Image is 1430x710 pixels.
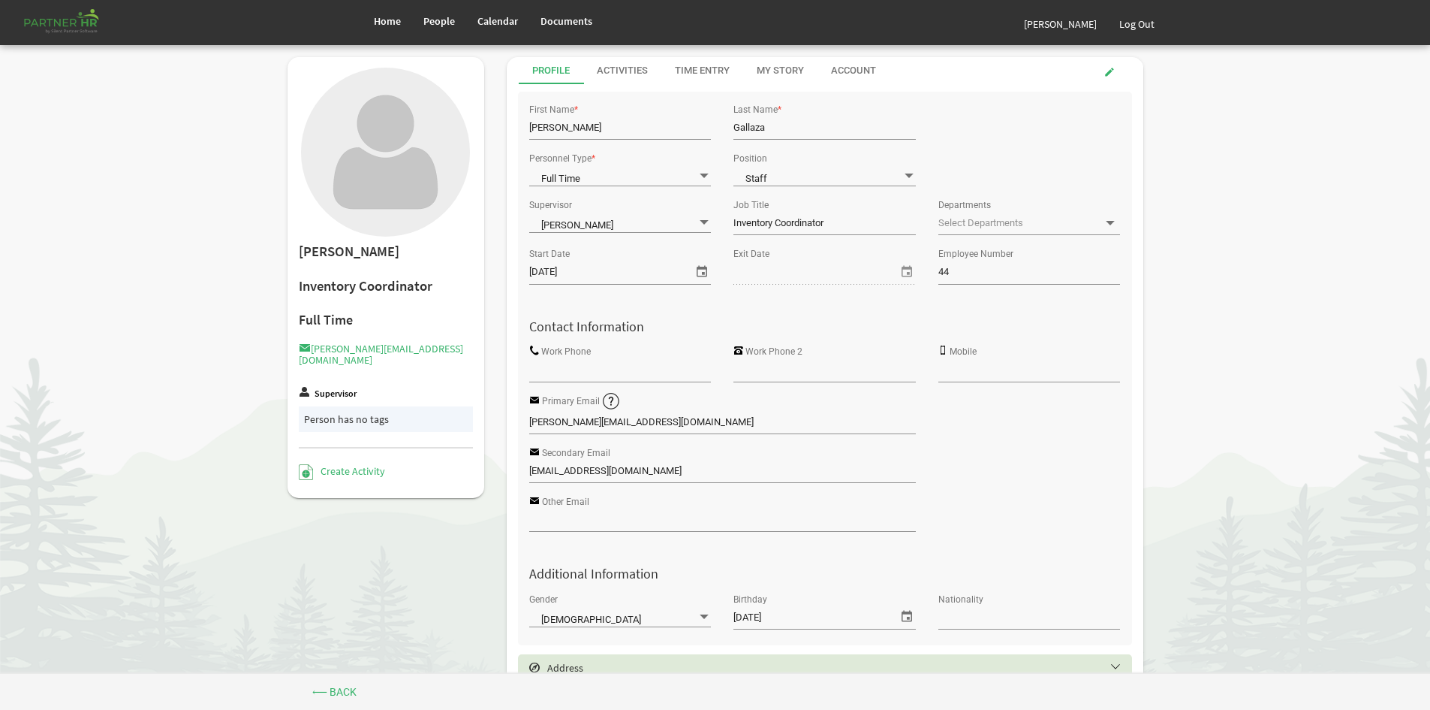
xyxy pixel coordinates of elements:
label: Secondary Email [542,449,610,458]
label: Position [733,154,767,164]
label: Personnel Type [529,154,592,164]
span: Select [529,663,540,673]
label: First Name [529,105,574,115]
label: Work Phone 2 [745,347,802,357]
label: Nationality [938,595,983,605]
span: Documents [540,14,592,28]
label: Birthday [733,595,767,605]
div: Time Entry [675,64,730,78]
span: People [423,14,455,28]
h4: Full Time [299,313,474,328]
h4: Additional Information [518,566,1132,582]
h5: Address [529,662,1143,674]
a: [PERSON_NAME][EMAIL_ADDRESS][DOMAIN_NAME] [299,342,463,367]
label: Mobile [950,347,977,357]
span: Calendar [477,14,518,28]
h2: Inventory Coordinator [299,279,474,295]
label: Departments [938,201,991,210]
label: Other Email [542,497,589,507]
label: Gender [529,595,558,605]
label: Exit Date [733,249,769,259]
label: Employee Number [938,249,1013,259]
label: Work Phone [541,347,591,357]
a: [PERSON_NAME] [1013,3,1108,45]
h4: Contact Information [518,319,1132,334]
div: tab-header [519,57,1155,84]
img: question-sm.png [602,392,621,411]
a: Log Out [1108,3,1166,45]
label: Job Title [733,201,769,210]
div: Profile [532,64,570,78]
div: My Story [757,64,804,78]
span: Home [374,14,401,28]
label: Primary Email [542,397,600,406]
label: Supervisor [529,201,572,210]
div: Account [831,64,876,78]
img: Create Activity [299,464,313,480]
div: Person has no tags [304,412,468,427]
a: Create Activity [299,464,385,478]
h2: [PERSON_NAME] [299,244,474,260]
div: Activities [597,64,648,78]
label: Supervisor [315,389,357,399]
span: select [693,261,711,281]
span: select [898,261,916,281]
label: Last Name [733,105,778,115]
img: User with no profile picture [301,68,470,237]
span: select [898,606,916,626]
label: Start Date [529,249,570,259]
